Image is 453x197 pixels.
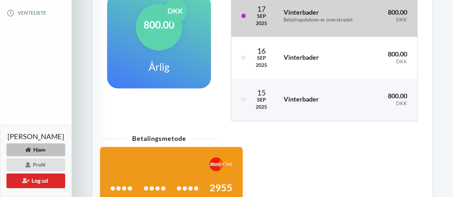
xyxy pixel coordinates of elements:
[6,143,65,156] div: Hjem
[256,89,267,96] div: 15
[102,135,216,142] div: Betalingsmetode
[143,184,166,191] span: ••••
[209,184,232,191] span: 2955
[358,100,407,107] div: DKK
[358,59,407,65] div: DKK
[256,20,267,27] div: 2025
[256,103,267,110] div: 2025
[6,173,65,188] button: Log ud
[256,47,267,54] div: 16
[388,50,407,58] span: 800.00
[388,92,407,100] span: 800.00
[284,8,365,23] h3: Vinterbader
[6,158,65,171] div: Profil
[256,96,267,103] div: Sep
[149,60,169,73] h1: Årlig
[8,133,64,140] span: [PERSON_NAME]
[284,95,348,103] h3: Vinterbader
[284,17,365,23] div: Betalingsdatoen er overskredet
[256,54,267,61] div: Sep
[375,17,407,23] div: DKK
[176,184,199,191] span: ••••
[256,5,267,13] div: 17
[256,13,267,20] div: Sep
[284,53,348,61] h3: Vinterbader
[144,18,174,31] h1: 800.00
[388,8,407,16] span: 800.00
[256,61,267,69] div: 2025
[110,184,133,191] span: ••••
[209,157,232,171] img: xNgAG6aHk9ubwDXAAAAAElFTkSuQmCC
